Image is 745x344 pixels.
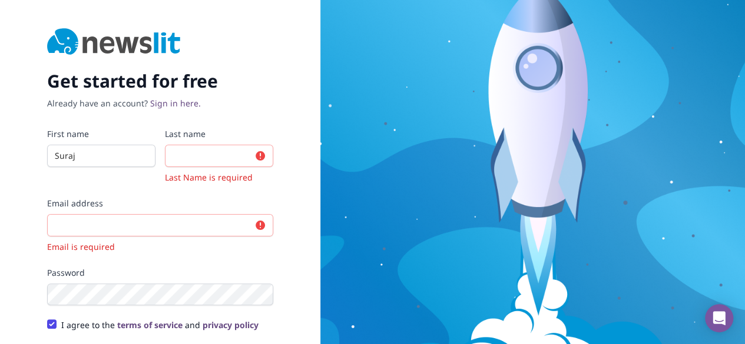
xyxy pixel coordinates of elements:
[47,98,273,109] p: Already have an account?
[47,128,155,140] label: First name
[150,98,201,109] a: Sign in here.
[705,304,733,332] div: Open Intercom Messenger
[47,198,273,209] label: Email address
[47,71,273,92] h2: Get started for free
[117,319,183,330] a: terms of service
[47,28,181,56] img: Newslit
[47,241,273,253] p: Email is required
[47,267,273,279] label: Password
[165,172,273,183] p: Last Name is required
[203,319,259,330] a: privacy policy
[61,319,259,331] label: I agree to the and
[165,128,273,140] label: Last name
